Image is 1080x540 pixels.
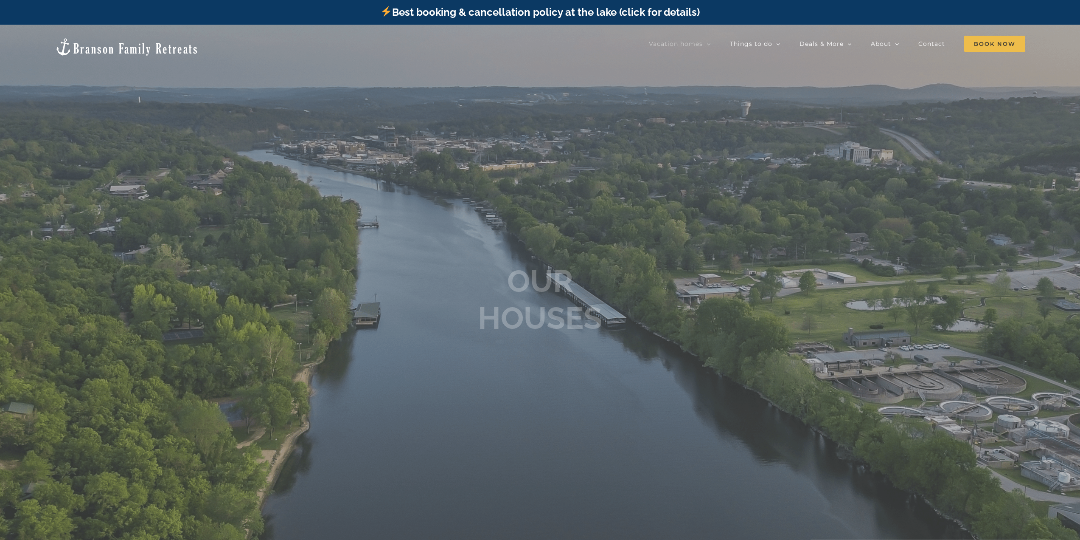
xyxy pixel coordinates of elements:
b: OUR HOUSES [478,263,602,336]
span: Contact [918,41,945,47]
a: Contact [918,35,945,52]
a: About [871,35,899,52]
span: Things to do [730,41,772,47]
span: Deals & More [799,41,844,47]
img: Branson Family Retreats Logo [55,37,199,57]
span: Book Now [964,36,1025,52]
a: Things to do [730,35,780,52]
a: Best booking & cancellation policy at the lake (click for details) [380,6,699,18]
a: Vacation homes [649,35,711,52]
span: About [871,41,891,47]
nav: Main Menu [649,35,1025,52]
span: Vacation homes [649,41,703,47]
img: ⚡️ [381,6,391,17]
a: Deals & More [799,35,852,52]
a: Book Now [964,35,1025,52]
